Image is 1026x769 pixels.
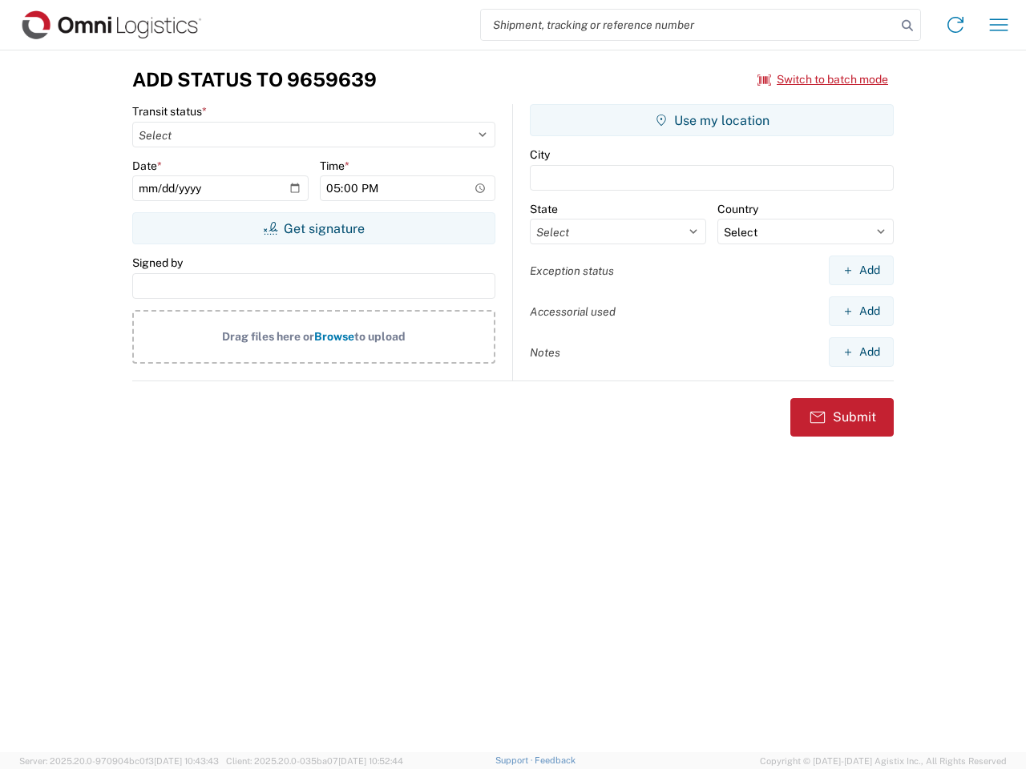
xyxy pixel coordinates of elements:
[530,264,614,278] label: Exception status
[19,756,219,766] span: Server: 2025.20.0-970904bc0f3
[222,330,314,343] span: Drag files here or
[757,66,888,93] button: Switch to batch mode
[132,212,495,244] button: Get signature
[760,754,1007,768] span: Copyright © [DATE]-[DATE] Agistix Inc., All Rights Reserved
[132,104,207,119] label: Transit status
[320,159,349,173] label: Time
[530,304,616,319] label: Accessorial used
[829,337,894,367] button: Add
[154,756,219,766] span: [DATE] 10:43:43
[481,10,896,40] input: Shipment, tracking or reference number
[338,756,403,766] span: [DATE] 10:52:44
[829,256,894,285] button: Add
[829,296,894,326] button: Add
[132,68,377,91] h3: Add Status to 9659639
[530,345,560,360] label: Notes
[530,147,550,162] label: City
[314,330,354,343] span: Browse
[530,104,894,136] button: Use my location
[226,756,403,766] span: Client: 2025.20.0-035ba07
[132,159,162,173] label: Date
[354,330,406,343] span: to upload
[535,755,576,765] a: Feedback
[495,755,535,765] a: Support
[530,202,558,216] label: State
[717,202,758,216] label: Country
[790,398,894,437] button: Submit
[132,256,183,270] label: Signed by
